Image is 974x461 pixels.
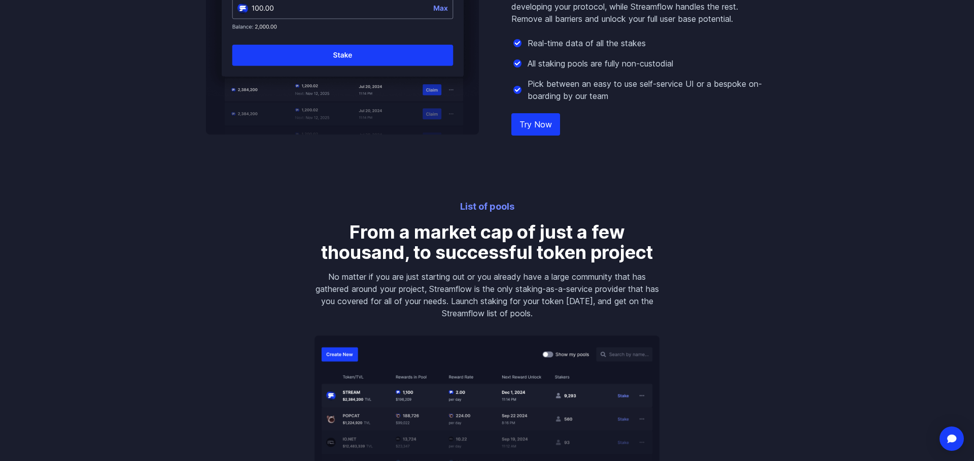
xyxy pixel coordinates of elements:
[315,222,659,262] h3: From a market cap of just a few thousand, to successful token project
[528,37,646,49] p: Real-time data of all the stakes
[511,113,560,136] a: Try Now
[315,271,659,319] p: No matter if you are just starting out or you already have a large community that has gathered ar...
[528,57,673,70] p: All staking pools are fully non-custodial
[528,78,768,102] p: Pick between an easy to use self-service UI or a bespoke on-boarding by our team
[315,200,659,214] p: List of pools
[940,426,964,451] div: Open Intercom Messenger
